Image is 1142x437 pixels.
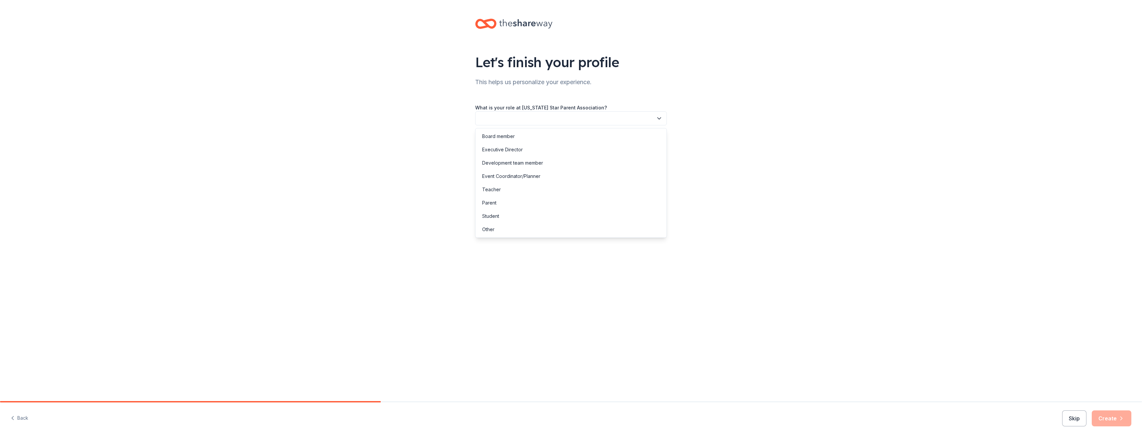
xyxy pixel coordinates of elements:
div: Student [482,212,499,220]
div: Other [482,225,494,233]
div: Development team member [482,159,543,167]
div: Board member [482,132,515,140]
div: Parent [482,199,496,207]
div: Executive Director [482,146,523,154]
div: Teacher [482,186,501,194]
div: Event Coordinator/Planner [482,172,540,180]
